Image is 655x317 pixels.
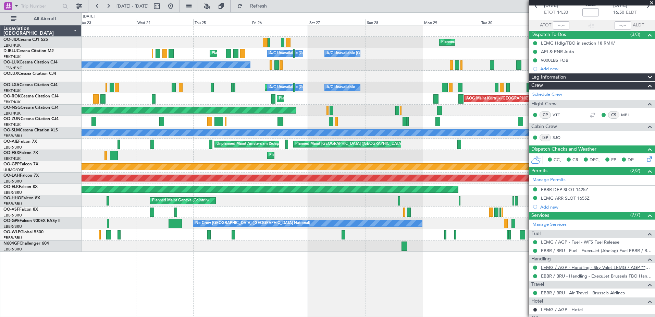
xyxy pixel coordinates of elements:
[3,196,40,200] a: OO-HHOFalcon 8X
[3,140,37,144] a: OO-AIEFalcon 7X
[3,213,22,218] a: EBBR/BRU
[531,31,566,39] span: Dispatch To-Dos
[3,151,38,155] a: OO-FSXFalcon 7X
[3,230,44,234] a: OO-WLPGlobal 5500
[613,9,624,16] span: 16:50
[532,221,567,228] a: Manage Services
[557,9,568,16] span: 14:30
[3,185,38,189] a: OO-ELKFalcon 8X
[544,2,558,9] span: [DATE]
[553,21,569,30] input: --:--
[3,201,22,207] a: EBBR/BRU
[541,307,583,313] a: LEMG / AGP - Hotel
[466,94,541,104] div: AOG Maint Kortrijk-[GEOGRAPHIC_DATA]
[326,82,355,93] div: A/C Unavailable
[3,128,58,132] a: OO-SLMCessna Citation XLS
[531,100,557,108] span: Flight Crew
[308,19,365,25] div: Sat 27
[544,9,555,16] span: ETOT
[423,19,480,25] div: Mon 29
[3,179,22,184] a: EBBR/BRU
[3,117,21,121] span: OO-ZUN
[554,157,561,164] span: CC,
[3,94,21,98] span: OO-ROK
[83,14,95,20] div: [DATE]
[193,19,250,25] div: Thu 25
[116,3,149,9] span: [DATE] - [DATE]
[541,40,615,46] div: LEMG Hdlg/FBO in section 18 RMK/
[3,162,38,166] a: OO-GPPFalcon 7X
[3,242,20,246] span: N604GF
[590,157,600,164] span: DFC,
[3,219,20,223] span: OO-GPE
[3,49,54,53] a: D-IBLUCessna Citation M2
[3,66,22,71] a: LFSN/ENC
[269,48,397,59] div: A/C Unavailable [GEOGRAPHIC_DATA] ([GEOGRAPHIC_DATA] National)
[217,139,286,149] div: Unplanned Maint Amsterdam (Schiphol)
[3,88,21,93] a: EBKT/KJK
[626,9,637,16] span: ELDT
[541,248,652,254] a: EBBR / BRU - Fuel - ExecuJet (Abelag) Fuel EBBR / BRU
[531,145,596,153] span: Dispatch Checks and Weather
[540,134,551,141] div: ISP
[541,265,652,270] a: LEMG / AGP - Handling - Sky Valet LEMG / AGP ***My Handling***
[572,157,578,164] span: CR
[3,185,19,189] span: OO-ELK
[152,196,209,206] div: Planned Maint Geneva (Cointrin)
[3,111,21,116] a: EBKT/KJK
[3,140,18,144] span: OO-AIE
[608,111,619,119] div: CS
[3,224,22,229] a: EBBR/BRU
[3,162,20,166] span: OO-GPP
[3,208,38,212] a: OO-VSFFalcon 8X
[3,151,19,155] span: OO-FSX
[3,43,21,48] a: EBKT/KJK
[295,139,403,149] div: Planned Maint [GEOGRAPHIC_DATA] ([GEOGRAPHIC_DATA])
[269,82,397,93] div: A/C Unavailable [GEOGRAPHIC_DATA] ([GEOGRAPHIC_DATA] National)
[3,83,20,87] span: OO-LXA
[279,94,359,104] div: Planned Maint Kortrijk-[GEOGRAPHIC_DATA]
[3,72,18,76] span: OOLUX
[3,38,48,42] a: OO-JIDCessna CJ1 525
[531,297,543,305] span: Hotel
[611,157,616,164] span: FP
[553,112,568,118] a: VTT
[3,167,24,173] a: UUMO/OSF
[630,31,640,38] span: (3/3)
[541,49,574,55] div: API & PNR Auto
[541,290,625,296] a: EBBR / BRU - Air Travel - Brussels Airlines
[3,122,21,127] a: EBKT/KJK
[3,128,20,132] span: OO-SLM
[633,22,644,29] span: ALDT
[366,19,423,25] div: Sun 28
[195,218,310,228] div: No Crew [GEOGRAPHIC_DATA] ([GEOGRAPHIC_DATA] National)
[613,2,627,9] span: [DATE]
[540,66,652,72] div: Add new
[3,190,22,195] a: EBBR/BRU
[3,38,18,42] span: OO-JID
[3,106,59,110] a: OO-NSGCessna Citation CJ4
[3,94,59,98] a: OO-ROKCessna Citation CJ4
[3,219,60,223] a: OO-GPEFalcon 900EX EASy II
[234,1,275,12] button: Refresh
[3,54,21,59] a: EBKT/KJK
[8,13,74,24] button: All Aircraft
[3,72,56,76] a: OOLUXCessna Citation CJ4
[531,167,547,175] span: Permits
[630,167,640,174] span: (2/2)
[541,187,588,192] div: EBBR DEP SLOT 1425Z
[251,19,308,25] div: Fri 26
[136,19,193,25] div: Wed 24
[326,48,436,59] div: A/C Unavailable [GEOGRAPHIC_DATA]-[GEOGRAPHIC_DATA]
[628,157,634,164] span: DP
[3,156,21,161] a: EBKT/KJK
[630,211,640,219] span: (7/7)
[540,204,652,210] div: Add new
[79,19,136,25] div: Tue 23
[3,242,49,246] a: N604GFChallenger 604
[480,19,537,25] div: Tue 30
[3,49,17,53] span: D-IBLU
[532,177,566,184] a: Manage Permits
[3,133,22,139] a: EBBR/BRU
[441,37,521,47] div: Planned Maint Kortrijk-[GEOGRAPHIC_DATA]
